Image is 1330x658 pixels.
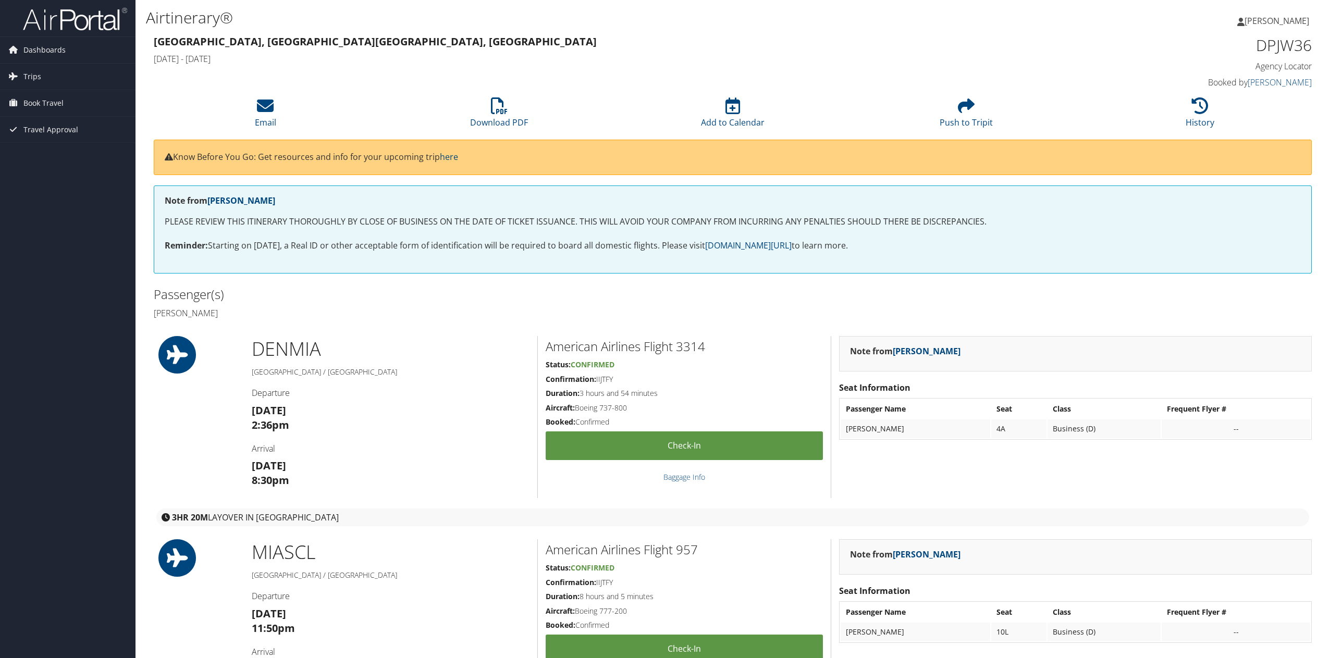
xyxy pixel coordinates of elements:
[156,508,1309,526] div: layover in [GEOGRAPHIC_DATA]
[154,34,597,48] strong: [GEOGRAPHIC_DATA], [GEOGRAPHIC_DATA] [GEOGRAPHIC_DATA], [GEOGRAPHIC_DATA]
[546,374,823,384] h5: IIJTFY
[546,388,823,399] h5: 3 hours and 54 minutes
[23,90,64,116] span: Book Travel
[23,64,41,90] span: Trips
[991,623,1046,641] td: 10L
[23,7,127,31] img: airportal-logo.png
[165,195,275,206] strong: Note from
[1162,400,1310,418] th: Frequent Flyer #
[252,336,529,362] h1: DEN MIA
[1245,15,1309,27] span: [PERSON_NAME]
[546,338,823,355] h2: American Airlines Flight 3314
[546,577,596,587] strong: Confirmation:
[546,620,823,630] h5: Confirmed
[546,591,823,602] h5: 8 hours and 5 minutes
[252,570,529,580] h5: [GEOGRAPHIC_DATA] / [GEOGRAPHIC_DATA]
[571,359,614,369] span: Confirmed
[252,646,529,657] h4: Arrival
[23,117,78,143] span: Travel Approval
[252,443,529,454] h4: Arrival
[252,387,529,399] h4: Departure
[23,37,66,63] span: Dashboards
[154,53,1018,65] h4: [DATE] - [DATE]
[571,563,614,573] span: Confirmed
[252,590,529,602] h4: Departure
[893,549,960,560] a: [PERSON_NAME]
[841,419,990,438] td: [PERSON_NAME]
[546,563,571,573] strong: Status:
[172,512,208,523] strong: 3HR 20M
[991,603,1046,622] th: Seat
[1034,77,1312,88] h4: Booked by
[1048,419,1161,438] td: Business (D)
[991,419,1046,438] td: 4A
[1034,60,1312,72] h4: Agency Locator
[546,417,823,427] h5: Confirmed
[940,103,993,128] a: Push to Tripit
[154,307,725,319] h4: [PERSON_NAME]
[252,418,289,432] strong: 2:36pm
[252,458,286,473] strong: [DATE]
[546,403,823,413] h5: Boeing 737-800
[252,621,295,635] strong: 11:50pm
[207,195,275,206] a: [PERSON_NAME]
[705,240,792,251] a: [DOMAIN_NAME][URL]
[546,606,575,616] strong: Aircraft:
[546,620,575,630] strong: Booked:
[991,400,1046,418] th: Seat
[841,623,990,641] td: [PERSON_NAME]
[663,472,705,482] a: Baggage Info
[546,359,571,369] strong: Status:
[546,403,575,413] strong: Aircraft:
[546,606,823,616] h5: Boeing 777-200
[546,591,580,601] strong: Duration:
[850,549,960,560] strong: Note from
[440,151,458,163] a: here
[146,7,928,29] h1: Airtinerary®
[893,345,960,357] a: [PERSON_NAME]
[252,606,286,620] strong: [DATE]
[1186,103,1214,128] a: History
[701,103,765,128] a: Add to Calendar
[1167,424,1305,433] div: --
[546,374,596,384] strong: Confirmation:
[546,577,823,588] h5: IIJTFY
[255,103,276,128] a: Email
[165,215,1301,229] p: PLEASE REVIEW THIS ITINERARY THOROUGHLY BY CLOSE OF BUSINESS ON THE DATE OF TICKET ISSUANCE. THIS...
[1048,400,1161,418] th: Class
[841,603,990,622] th: Passenger Name
[252,403,286,417] strong: [DATE]
[1048,603,1161,622] th: Class
[165,239,1301,253] p: Starting on [DATE], a Real ID or other acceptable form of identification will be required to boar...
[841,400,990,418] th: Passenger Name
[1162,603,1310,622] th: Frequent Flyer #
[252,473,289,487] strong: 8:30pm
[1237,5,1320,36] a: [PERSON_NAME]
[546,417,575,427] strong: Booked:
[850,345,960,357] strong: Note from
[165,151,1301,164] p: Know Before You Go: Get resources and info for your upcoming trip
[154,285,725,303] h2: Passenger(s)
[1167,627,1305,637] div: --
[252,539,529,565] h1: MIA SCL
[165,240,208,251] strong: Reminder:
[1034,34,1312,56] h1: DPJW36
[839,585,910,597] strong: Seat Information
[470,103,528,128] a: Download PDF
[1048,623,1161,641] td: Business (D)
[546,541,823,558] h2: American Airlines Flight 957
[1248,77,1312,88] a: [PERSON_NAME]
[252,367,529,377] h5: [GEOGRAPHIC_DATA] / [GEOGRAPHIC_DATA]
[839,382,910,393] strong: Seat Information
[546,431,823,460] a: Check-in
[546,388,580,398] strong: Duration:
